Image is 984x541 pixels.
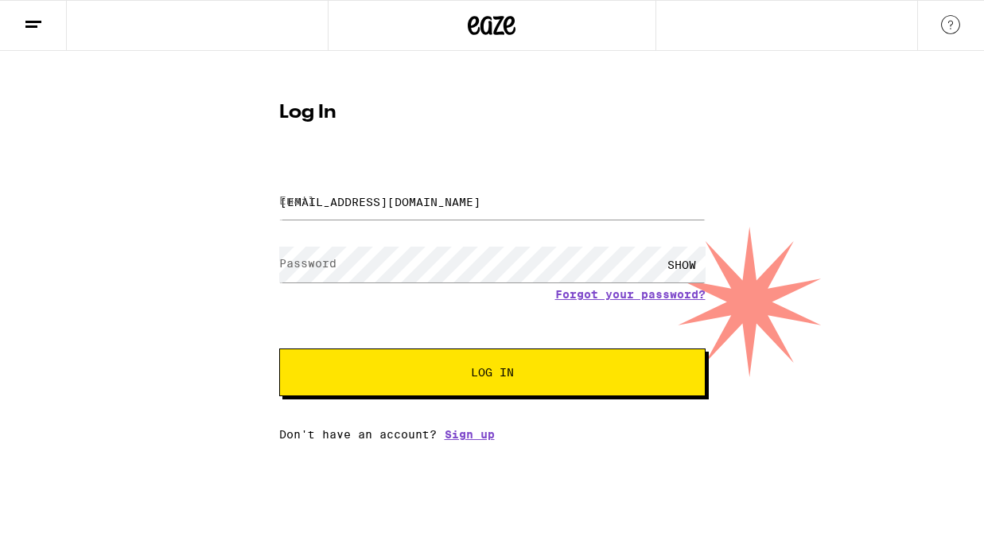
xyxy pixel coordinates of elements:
[555,288,706,301] a: Forgot your password?
[279,257,336,270] label: Password
[658,247,706,282] div: SHOW
[471,367,514,378] span: Log In
[279,428,706,441] div: Don't have an account?
[279,103,706,123] h1: Log In
[279,194,315,207] label: Email
[445,428,495,441] a: Sign up
[279,184,706,220] input: Email
[279,348,706,396] button: Log In
[10,11,115,24] span: Hi. Need any help?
